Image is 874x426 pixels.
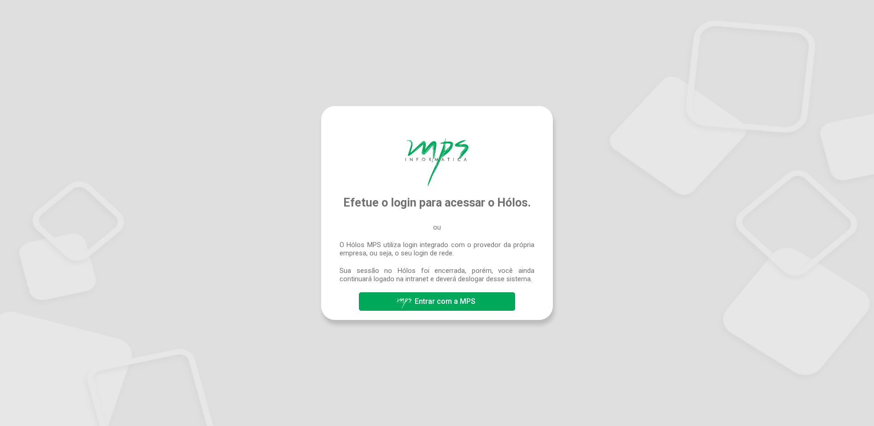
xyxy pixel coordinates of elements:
[340,266,534,283] span: Sua sessão no Hólos foi encerrada, porém, você ainda continuará logado na intranet e deverá deslo...
[359,292,515,311] button: Entrar com a MPS
[343,196,531,209] span: Efetue o login para acessar o Hólos.
[415,297,475,306] span: Entrar com a MPS
[340,241,534,257] span: O Hólos MPS utiliza login integrado com o provedor da própria empresa, ou seja, o seu login de rede.
[405,138,468,186] img: Hólos Mps Digital
[433,223,441,231] span: ou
